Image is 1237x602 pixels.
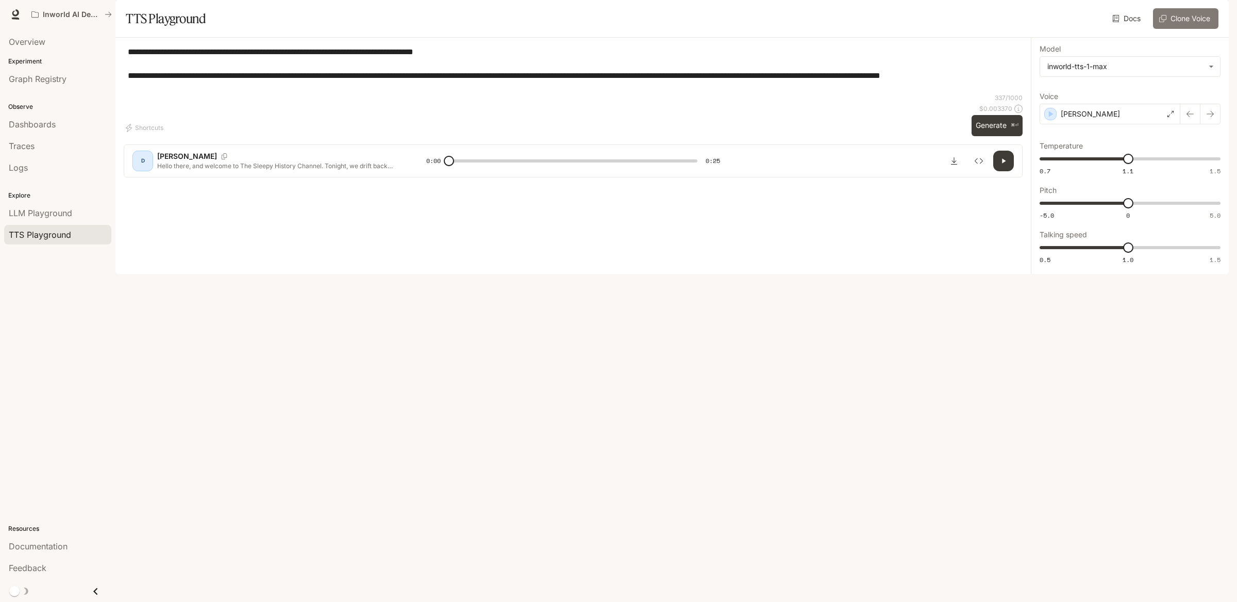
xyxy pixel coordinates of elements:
[972,115,1023,136] button: Generate⌘⏎
[706,156,720,166] span: 0:25
[1061,109,1120,119] p: [PERSON_NAME]
[1123,167,1133,175] span: 1.1
[1040,45,1061,53] p: Model
[1040,167,1050,175] span: 0.7
[1011,122,1018,128] p: ⌘⏎
[944,151,964,171] button: Download audio
[1123,255,1133,264] span: 1.0
[27,4,116,25] button: All workspaces
[1040,142,1083,150] p: Temperature
[426,156,441,166] span: 0:00
[126,8,206,29] h1: TTS Playground
[1126,211,1130,220] span: 0
[1040,231,1087,238] p: Talking speed
[1040,255,1050,264] span: 0.5
[135,153,151,169] div: D
[995,93,1023,102] p: 337 / 1000
[157,161,402,170] p: Hello there, and welcome to The Sleepy History Channel. Tonight, we drift back through time. More...
[1210,167,1221,175] span: 1.5
[1040,57,1220,76] div: inworld-tts-1-max
[1210,211,1221,220] span: 5.0
[968,151,989,171] button: Inspect
[1040,93,1058,100] p: Voice
[1110,8,1145,29] a: Docs
[217,153,231,159] button: Copy Voice ID
[124,120,168,136] button: Shortcuts
[979,104,1012,113] p: $ 0.003370
[1153,8,1218,29] button: Clone Voice
[43,10,101,19] p: Inworld AI Demos
[1047,61,1203,72] div: inworld-tts-1-max
[1040,211,1054,220] span: -5.0
[157,151,217,161] p: [PERSON_NAME]
[1040,187,1057,194] p: Pitch
[1210,255,1221,264] span: 1.5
